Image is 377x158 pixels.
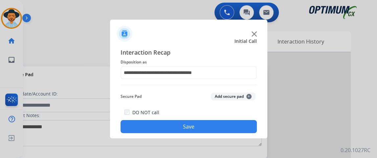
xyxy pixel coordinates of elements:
[132,109,159,116] label: DO NOT call
[234,38,257,44] span: Initial Call
[117,26,132,42] img: contactIcon
[121,58,257,66] span: Disposition as
[211,93,255,100] button: Add secure pad+
[121,48,257,58] span: Interaction Recap
[246,94,252,99] span: +
[341,146,370,154] p: 0.20.1027RC
[121,120,257,133] button: Save
[121,93,142,100] span: Secure Pad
